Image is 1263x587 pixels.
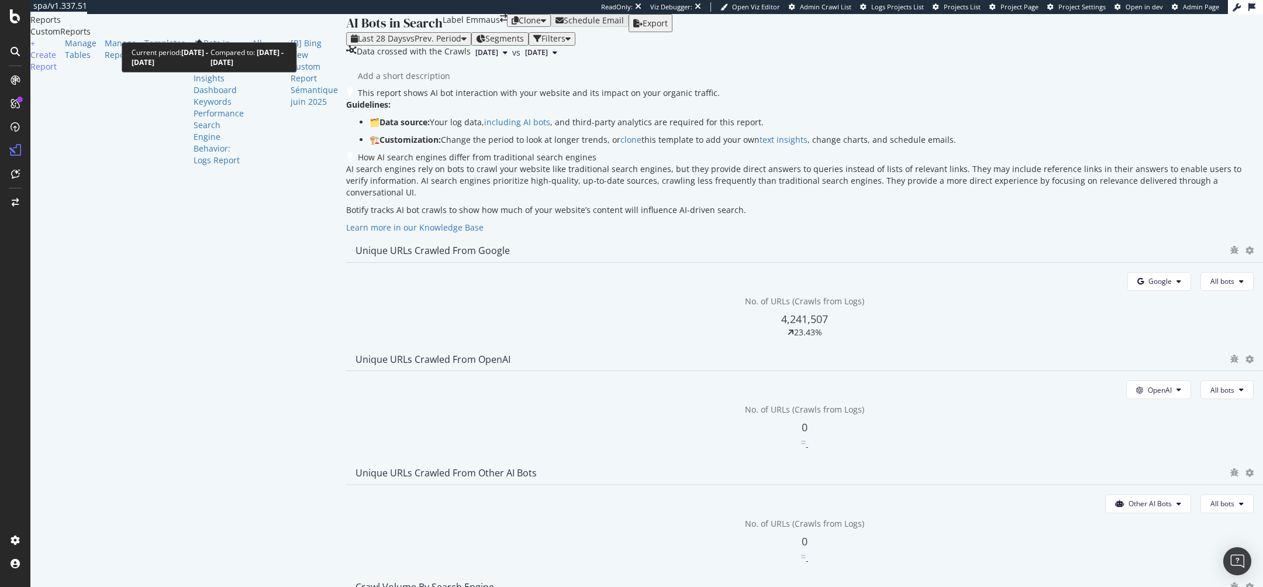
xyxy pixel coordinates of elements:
button: Schedule Email [551,14,629,27]
span: Logs Projects List [871,2,924,11]
span: vs [512,47,520,59]
div: Label Emmaus [443,14,500,32]
div: Unique URLs Crawled from Other AI BotsOther AI BotsAll botsNo. of URLs (Crawls from Logs)0Equal- [346,462,1263,576]
span: All bots [1210,499,1234,509]
div: 23.43% [794,327,822,338]
div: AI Bots in Search [346,14,443,32]
span: Projects List [944,2,981,11]
div: bug [1230,355,1240,363]
button: Filters [529,32,575,45]
span: 0 [802,534,808,548]
a: Open Viz Editor [720,2,780,12]
span: OpenAI [1148,385,1172,395]
div: - [806,555,809,567]
div: bug [1230,246,1240,254]
a: Search Engine Behavior: Logs Report [194,119,244,166]
span: 2025 Aug. 31st [525,47,548,58]
a: Logs Projects List [860,2,924,12]
div: ReadOnly: [601,2,633,12]
a: Project Settings [1047,2,1106,12]
a: Learn more in our Knowledge Base [346,222,484,233]
span: Other AI Bots [1129,499,1172,509]
button: Last 28 DaysvsPrev. Period [346,32,471,45]
div: Clone [519,16,541,25]
a: + Create Report [30,37,57,73]
button: [DATE] [520,46,562,60]
a: Manage Reports [105,37,136,61]
div: arrow-right-arrow-left [500,14,507,22]
a: including AI bots [484,116,550,128]
div: How AI search engines differ from traditional search engines [358,152,596,163]
button: Export [629,14,672,32]
div: How AI search engines differ from traditional search enginesAI search engines rely on bots to cra... [346,152,1263,239]
div: This report shows AI bot interaction with your website and its impact on your organic traffic.Gui... [346,87,1263,152]
img: Equal [801,441,806,444]
a: Sémantique juin 2025 [291,84,338,108]
p: 🗂️ Your log data, , and third-party analytics are required for this report. [370,116,1263,128]
strong: Data source: [379,116,430,128]
a: AI Bots in Search [194,37,244,61]
div: Unique URLs Crawled from OpenAI [356,353,510,365]
a: Business Insights Dashboard [194,61,244,96]
button: All bots [1200,495,1254,513]
div: Open Intercom Messenger [1223,547,1251,575]
div: Manage Tables [65,37,96,61]
button: All bots [1200,272,1254,291]
div: Viz Debugger: [650,2,692,12]
button: OpenAI [1126,380,1191,399]
span: No. of URLs (Crawls from Logs) [745,404,864,415]
button: Segments [471,32,529,45]
a: [B] Bing [291,37,338,49]
span: All bots [1210,385,1234,395]
button: Google [1127,272,1191,291]
span: Project Settings [1058,2,1106,11]
a: New Custom Report [291,49,338,84]
p: AI search engines rely on bots to crawl your website like traditional search engines, but they pr... [346,163,1263,198]
div: Unique URLs Crawled from OpenAIOpenAIAll botsNo. of URLs (Crawls from Logs)0Equal- [346,348,1263,462]
span: Project Page [1000,2,1038,11]
img: Equal [801,555,806,558]
div: - [806,441,809,452]
a: Templates [144,37,185,49]
p: 🏗️ Change the period to look at longer trends, or this template to add your own , change charts, ... [370,134,1263,146]
p: Botify tracks AI bot crawls to show how much of your website’s content will influence AI-driven s... [346,204,1263,216]
div: CustomReports [30,26,346,37]
span: 2025 Sep. 28th [475,47,498,58]
a: Admin Crawl List [789,2,851,12]
span: No. of URLs (Crawls from Logs) [745,518,864,529]
a: Projects List [933,2,981,12]
strong: Guidelines: [346,99,391,110]
a: clone [620,134,641,145]
a: Admin Page [1172,2,1219,12]
div: Compared to: [210,47,287,67]
a: Keywords Performance [194,96,244,119]
button: Other AI Bots [1105,495,1191,513]
span: All bots [1210,276,1234,286]
div: All Reports [252,37,282,61]
span: Google [1148,276,1172,286]
span: Open in dev [1126,2,1163,11]
a: Project Page [989,2,1038,12]
span: Admin Page [1183,2,1219,11]
strong: Customization: [379,134,441,145]
button: [DATE] [471,46,512,60]
div: Export [643,19,668,28]
b: [DATE] - [DATE] [132,47,208,67]
div: This report shows AI bot interaction with your website and its impact on your organic traffic. [358,87,720,99]
button: All bots [1200,380,1254,399]
span: Admin Crawl List [800,2,851,11]
div: Reports [30,14,346,26]
a: text insights [760,134,808,145]
span: 4,241,507 [781,312,828,326]
div: Filters [541,34,565,43]
span: Open Viz Editor [732,2,780,11]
